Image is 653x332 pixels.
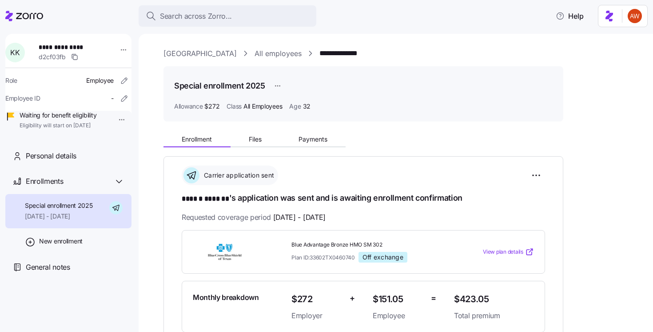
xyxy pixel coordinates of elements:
[182,136,212,142] span: Enrollment
[174,102,203,111] span: Allowance
[5,76,17,85] span: Role
[39,237,83,246] span: New enrollment
[350,292,355,305] span: +
[26,262,70,273] span: General notes
[431,292,436,305] span: =
[201,171,274,180] span: Carrier application sent
[39,53,66,61] span: d2cf03fb
[299,136,327,142] span: Payments
[163,48,237,59] a: [GEOGRAPHIC_DATA]
[255,48,302,59] a: All employees
[5,94,40,103] span: Employee ID
[243,102,282,111] span: All Employees
[20,122,96,130] span: Eligibility will start on [DATE]
[273,212,326,223] span: [DATE] - [DATE]
[20,111,96,120] span: Waiting for benefit eligibility
[193,242,257,262] img: Blue Cross and Blue Shield of Texas
[26,176,63,187] span: Enrollments
[454,292,534,307] span: $423.05
[549,7,591,25] button: Help
[182,192,545,205] h1: 's application was sent and is awaiting enrollment confirmation
[26,150,76,162] span: Personal details
[204,102,219,111] span: $272
[291,292,342,307] span: $272
[193,292,259,303] span: Monthly breakdown
[249,136,262,142] span: Files
[556,11,584,21] span: Help
[291,254,355,261] span: Plan ID: 33602TX0460740
[291,310,342,321] span: Employer
[227,102,242,111] span: Class
[362,253,403,261] span: Off exchange
[628,9,642,23] img: 3c671664b44671044fa8929adf5007c6
[373,292,424,307] span: $151.05
[483,248,523,256] span: View plan details
[139,5,316,27] button: Search across Zorro...
[174,80,265,91] h1: Special enrollment 2025
[182,212,326,223] span: Requested coverage period
[86,76,114,85] span: Employee
[303,102,311,111] span: 32
[25,201,93,210] span: Special enrollment 2025
[25,212,93,221] span: [DATE] - [DATE]
[373,310,424,321] span: Employee
[291,241,447,249] span: Blue Advantage Bronze HMO SM 302
[160,11,232,22] span: Search across Zorro...
[289,102,301,111] span: Age
[111,94,114,103] span: -
[10,49,20,56] span: K K
[454,310,534,321] span: Total premium
[483,247,534,256] a: View plan details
